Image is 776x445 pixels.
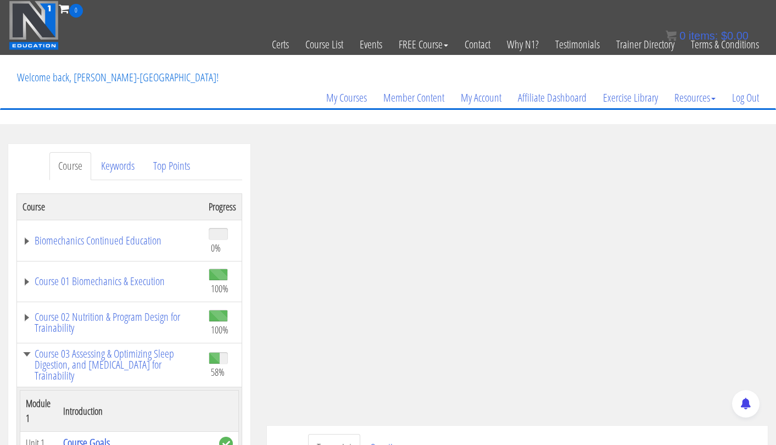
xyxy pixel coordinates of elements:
[689,30,718,42] span: items:
[683,18,767,71] a: Terms & Conditions
[9,55,227,99] p: Welcome back, [PERSON_NAME]-[GEOGRAPHIC_DATA]!
[20,391,58,432] th: Module 1
[264,18,297,71] a: Certs
[351,18,390,71] a: Events
[211,324,228,336] span: 100%
[203,193,242,220] th: Progress
[58,391,214,432] th: Introduction
[510,71,595,124] a: Affiliate Dashboard
[724,71,767,124] a: Log Out
[211,366,225,378] span: 58%
[666,30,677,41] img: icon11.png
[390,18,456,71] a: FREE Course
[721,30,727,42] span: $
[456,18,499,71] a: Contact
[679,30,685,42] span: 0
[666,30,749,42] a: 0 items: $0.00
[17,193,204,220] th: Course
[547,18,608,71] a: Testimonials
[23,348,198,381] a: Course 03 Assessing & Optimizing Sleep Digestion, and [MEDICAL_DATA] for Trainability
[318,71,375,124] a: My Courses
[453,71,510,124] a: My Account
[92,152,143,180] a: Keywords
[721,30,749,42] bdi: 0.00
[211,282,228,294] span: 100%
[608,18,683,71] a: Trainer Directory
[666,71,724,124] a: Resources
[144,152,199,180] a: Top Points
[375,71,453,124] a: Member Content
[23,276,198,287] a: Course 01 Biomechanics & Execution
[499,18,547,71] a: Why N1?
[49,152,91,180] a: Course
[59,1,83,16] a: 0
[23,235,198,246] a: Biomechanics Continued Education
[9,1,59,50] img: n1-education
[297,18,351,71] a: Course List
[211,242,221,254] span: 0%
[23,311,198,333] a: Course 02 Nutrition & Program Design for Trainability
[69,4,83,18] span: 0
[595,71,666,124] a: Exercise Library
